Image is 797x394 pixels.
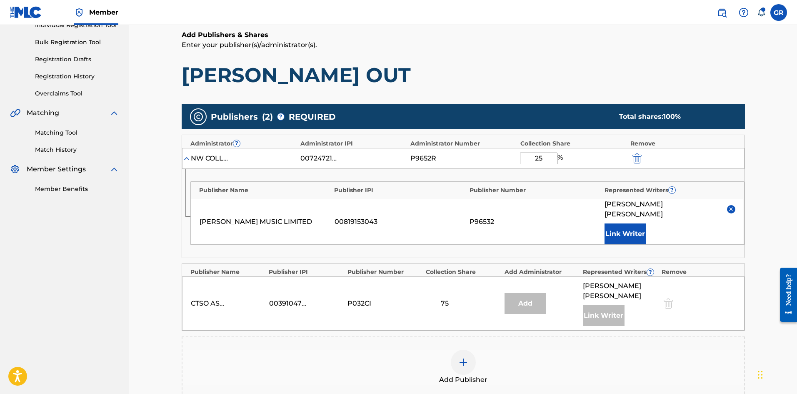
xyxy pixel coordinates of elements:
div: Administrator IPI [300,139,406,148]
span: Add Publisher [439,375,487,385]
div: Notifications [757,8,765,17]
span: Matching [27,108,59,118]
p: Enter your publisher(s)/administrator(s). [182,40,745,50]
img: MLC Logo [10,6,42,18]
img: expand [109,164,119,174]
span: Member Settings [27,164,86,174]
span: [PERSON_NAME] [PERSON_NAME] [605,199,721,219]
a: Registration History [35,72,119,81]
iframe: Resource Center [774,261,797,329]
div: Collection Share [520,139,626,148]
span: Publishers [211,110,258,123]
a: Individual Registration Tool [35,21,119,30]
div: Total shares: [619,112,728,122]
img: Top Rightsholder [74,8,84,18]
span: Member [89,8,118,17]
div: Administrator [190,139,296,148]
a: Bulk Registration Tool [35,38,119,47]
span: ? [647,269,654,276]
a: Match History [35,146,119,154]
a: Overclaims Tool [35,89,119,98]
div: Publisher IPI [334,186,465,195]
img: publishers [193,112,203,122]
div: Represented Writers [605,186,736,195]
div: Collection Share [426,268,500,276]
div: Publisher IPI [269,268,343,276]
h6: Add Publishers & Shares [182,30,745,40]
img: Matching [10,108,20,118]
img: 12a2ab48e56ec057fbd8.svg [632,153,642,163]
h1: [PERSON_NAME] OUT [182,63,745,88]
a: Public Search [714,4,730,21]
img: expand-cell-toggle [182,154,191,163]
span: ? [277,113,284,120]
span: 100 % [663,113,681,120]
img: expand [109,108,119,118]
img: add [458,357,468,367]
div: Help [735,4,752,21]
img: remove-from-list-button [728,206,734,212]
div: Remove [662,268,736,276]
img: Member Settings [10,164,20,174]
iframe: Chat Widget [755,354,797,394]
img: help [739,8,749,18]
button: Link Writer [605,223,646,244]
div: [PERSON_NAME] MUSIC LIMITED [200,217,330,227]
div: Drag [758,362,763,387]
span: ( 2 ) [262,110,273,123]
a: Registration Drafts [35,55,119,64]
div: Publisher Name [190,268,265,276]
span: % [557,153,565,164]
div: 00819153043 [335,217,465,227]
div: Remove [630,139,736,148]
div: P96532 [470,217,600,227]
span: REQUIRED [289,110,336,123]
img: search [717,8,727,18]
div: Publisher Number [470,186,601,195]
span: [PERSON_NAME] [PERSON_NAME] [583,281,657,301]
div: Add Administrator [505,268,579,276]
div: User Menu [770,4,787,21]
div: Represented Writers [583,268,657,276]
div: Publisher Number [347,268,422,276]
div: Administrator Number [410,139,516,148]
a: Member Benefits [35,185,119,193]
span: ? [669,187,675,193]
div: Publisher Name [199,186,330,195]
a: Matching Tool [35,128,119,137]
span: ? [233,140,240,147]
